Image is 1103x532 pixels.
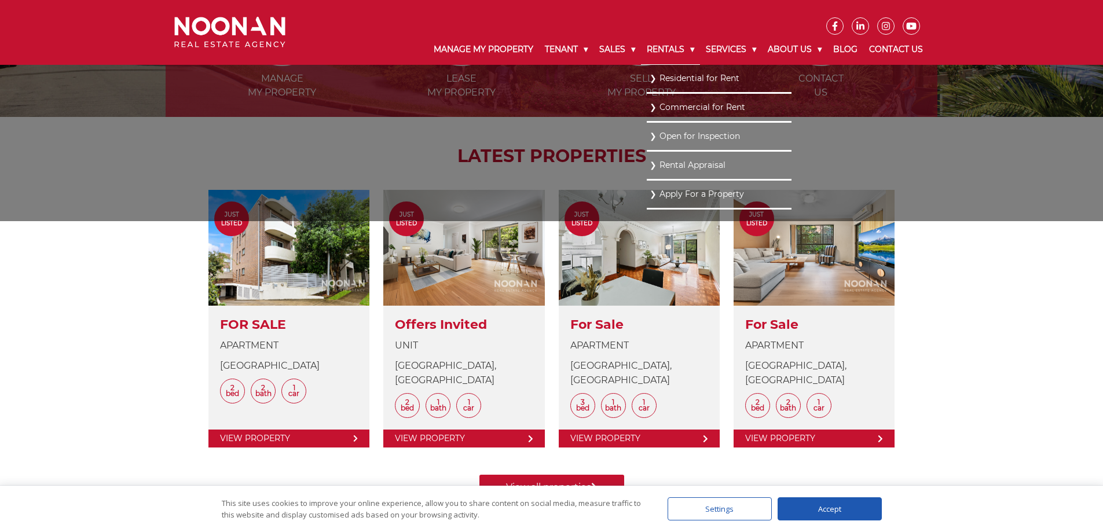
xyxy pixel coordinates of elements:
a: Open for Inspection [650,129,789,144]
div: Accept [778,497,882,520]
img: Noonan Real Estate Agency [174,17,285,47]
a: Manage My Property [428,35,539,64]
a: Commercial for Rent [650,100,789,115]
a: Tenant [539,35,593,64]
a: Blog [827,35,863,64]
a: Sales [593,35,641,64]
div: This site uses cookies to improve your online experience, allow you to share content on social me... [222,497,644,520]
a: Apply For a Property [650,186,789,202]
a: Rentals [641,35,700,65]
div: Settings [668,497,772,520]
a: Rental Appraisal [650,157,789,173]
a: Contact Us [863,35,929,64]
a: Residential for Rent [650,71,789,86]
a: View all properties [479,475,624,500]
a: Services [700,35,762,64]
a: About Us [762,35,827,64]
